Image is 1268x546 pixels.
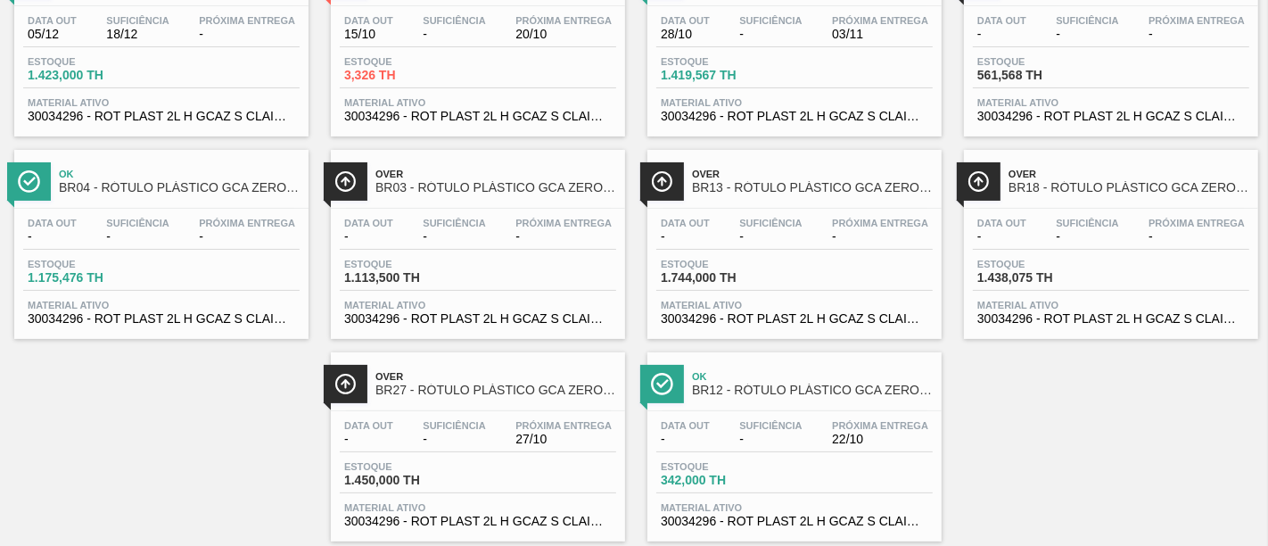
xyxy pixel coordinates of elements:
[977,271,1102,285] span: 1.438,075 TH
[199,15,295,26] span: Próxima Entrega
[28,230,77,244] span: -
[832,218,928,228] span: Próxima Entrega
[344,110,612,123] span: 30034296 - ROT PLAST 2L H GCAZ S CLAIM NIV25
[661,461,786,472] span: Estoque
[661,110,928,123] span: 30034296 - ROT PLAST 2L H GCAZ S CLAIM NIV25
[515,28,612,41] span: 20/10
[423,420,485,431] span: Suficiência
[977,56,1102,67] span: Estoque
[692,169,933,179] span: Over
[977,15,1026,26] span: Data out
[977,28,1026,41] span: -
[344,15,393,26] span: Data out
[1056,15,1118,26] span: Suficiência
[344,69,469,82] span: 3,326 TH
[739,230,802,244] span: -
[344,218,393,228] span: Data out
[661,56,786,67] span: Estoque
[28,15,77,26] span: Data out
[344,461,469,472] span: Estoque
[977,218,1026,228] span: Data out
[28,259,152,269] span: Estoque
[661,69,786,82] span: 1.419,567 TH
[1056,218,1118,228] span: Suficiência
[692,181,933,194] span: BR13 - RÓTULO PLÁSTICO GCA ZERO 2L H
[423,218,485,228] span: Suficiência
[692,371,933,382] span: Ok
[739,433,802,446] span: -
[28,110,295,123] span: 30034296 - ROT PLAST 2L H GCAZ S CLAIM NIV25
[28,28,77,41] span: 05/12
[344,502,612,513] span: Material ativo
[515,420,612,431] span: Próxima Entrega
[59,169,300,179] span: Ok
[1149,218,1245,228] span: Próxima Entrega
[28,97,295,108] span: Material ativo
[832,28,928,41] span: 03/11
[28,56,152,67] span: Estoque
[344,271,469,285] span: 1.113,500 TH
[423,28,485,41] span: -
[317,339,634,542] a: ÍconeOverBR27 - RÓTULO PLÁSTICO GCA ZERO 2L HData out-Suficiência-Próxima Entrega27/10Estoque1.45...
[515,230,612,244] span: -
[18,170,40,193] img: Ícone
[344,420,393,431] span: Data out
[739,420,802,431] span: Suficiência
[106,15,169,26] span: Suficiência
[634,339,951,542] a: ÍconeOkBR12 - RÓTULO PLÁSTICO GCA ZERO 2L HData out-Suficiência-Próxima Entrega22/10Estoque342,00...
[344,515,612,528] span: 30034296 - ROT PLAST 2L H GCAZ S CLAIM NIV25
[344,300,612,310] span: Material ativo
[1009,181,1249,194] span: BR18 - RÓTULO PLÁSTICO GCA ZERO 2L H
[344,28,393,41] span: 15/10
[661,502,928,513] span: Material ativo
[317,136,634,339] a: ÍconeOverBR03 - RÓTULO PLÁSTICO GCA ZERO 2L HData out-Suficiência-Próxima Entrega-Estoque1.113,50...
[375,371,616,382] span: Over
[1,136,317,339] a: ÍconeOkBR04 - RÓTULO PLÁSTICO GCA ZERO 2L HData out-Suficiência-Próxima Entrega-Estoque1.175,476 ...
[28,312,295,326] span: 30034296 - ROT PLAST 2L H GCAZ S CLAIM NIV25
[661,300,928,310] span: Material ativo
[651,373,673,395] img: Ícone
[967,170,990,193] img: Ícone
[423,230,485,244] span: -
[28,271,152,285] span: 1.175,476 TH
[739,28,802,41] span: -
[832,420,928,431] span: Próxima Entrega
[334,373,357,395] img: Ícone
[739,15,802,26] span: Suficiência
[977,110,1245,123] span: 30034296 - ROT PLAST 2L H GCAZ S CLAIM NIV25
[661,28,710,41] span: 28/10
[344,259,469,269] span: Estoque
[106,230,169,244] span: -
[977,230,1026,244] span: -
[28,300,295,310] span: Material ativo
[344,230,393,244] span: -
[423,15,485,26] span: Suficiência
[1149,230,1245,244] span: -
[661,218,710,228] span: Data out
[334,170,357,193] img: Ícone
[661,15,710,26] span: Data out
[661,259,786,269] span: Estoque
[344,312,612,326] span: 30034296 - ROT PLAST 2L H GCAZ S CLAIM NIV25
[59,181,300,194] span: BR04 - RÓTULO PLÁSTICO GCA ZERO 2L H
[1149,15,1245,26] span: Próxima Entrega
[375,384,616,397] span: BR27 - RÓTULO PLÁSTICO GCA ZERO 2L H
[1149,28,1245,41] span: -
[977,69,1102,82] span: 561,568 TH
[199,28,295,41] span: -
[661,230,710,244] span: -
[515,15,612,26] span: Próxima Entrega
[661,271,786,285] span: 1.744,000 TH
[661,433,710,446] span: -
[199,218,295,228] span: Próxima Entrega
[977,300,1245,310] span: Material ativo
[515,433,612,446] span: 27/10
[423,433,485,446] span: -
[739,218,802,228] span: Suficiência
[977,312,1245,326] span: 30034296 - ROT PLAST 2L H GCAZ S CLAIM NIV25
[661,474,786,487] span: 342,000 TH
[661,420,710,431] span: Data out
[1056,28,1118,41] span: -
[1056,230,1118,244] span: -
[344,433,393,446] span: -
